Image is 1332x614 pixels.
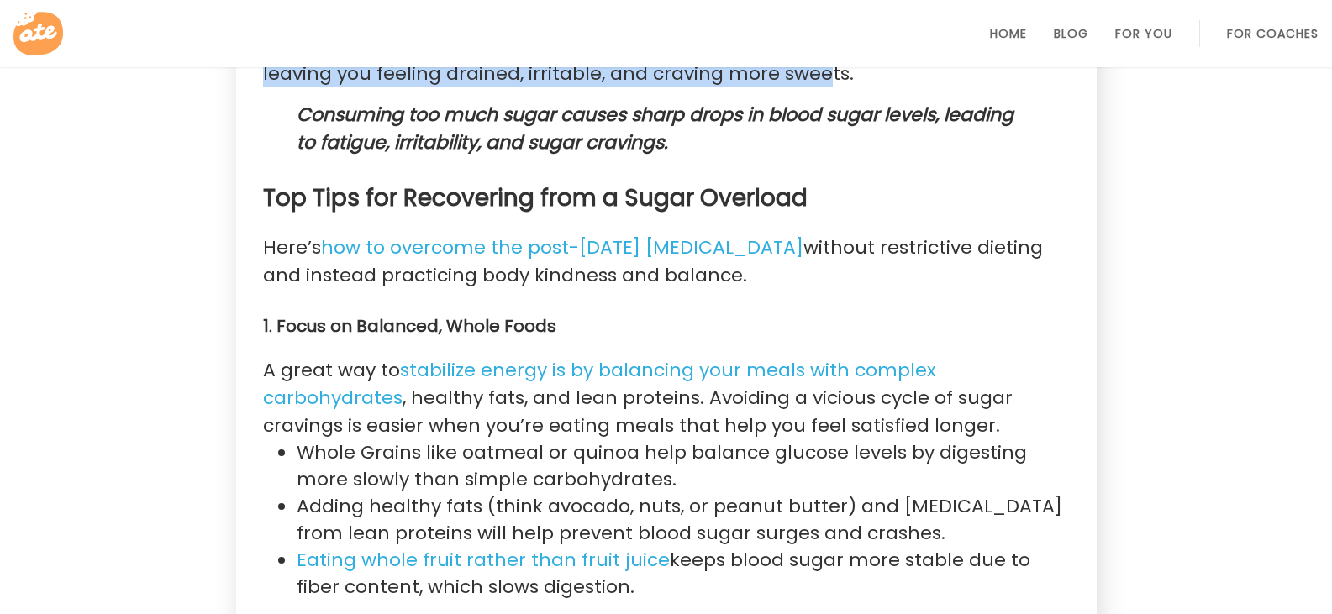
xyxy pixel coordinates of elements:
[990,27,1027,40] a: Home
[263,183,1070,213] h3: Top Tips for Recovering from a Sugar Overload
[297,102,1013,155] em: Consuming too much sugar causes sharp drops in blood sugar levels, leading to fatigue, irritabili...
[263,357,936,412] a: stabilize energy is by balancing your meals with complex carbohydrates
[297,493,1070,547] li: Adding healthy fats (think avocado, nuts, or peanut butter) and [MEDICAL_DATA] from lean proteins...
[263,356,1070,439] p: A great way to , healthy fats, and lean proteins. Avoiding a vicious cycle of sugar cravings is e...
[1054,27,1088,40] a: Blog
[297,547,1070,601] li: keeps blood sugar more stable due to fiber content, which slows digestion.
[263,316,1070,336] h4: 1. Focus on Balanced, Whole Foods
[297,547,670,574] a: Eating whole fruit rather than fruit juice
[297,439,1070,493] li: Whole Grains like oatmeal or quinoa help balance glucose levels by digesting more slowly than sim...
[263,234,1070,289] p: Here’s without restrictive dieting and instead practicing body kindness and balance.
[1115,27,1172,40] a: For You
[1227,27,1319,40] a: For Coaches
[321,234,803,261] a: how to overcome the post-[DATE] [MEDICAL_DATA]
